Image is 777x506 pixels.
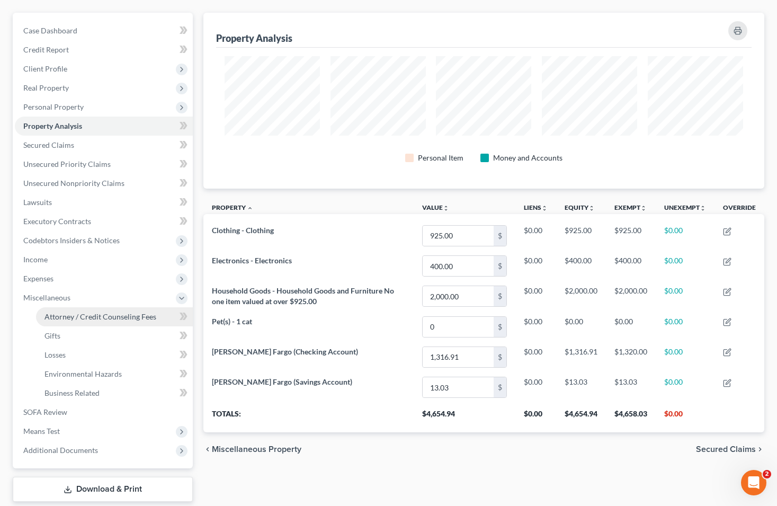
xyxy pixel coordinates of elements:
[494,377,506,397] div: $
[588,205,595,211] i: unfold_more
[36,326,193,345] a: Gifts
[212,203,253,211] a: Property expand_less
[212,256,292,265] span: Electronics - Electronics
[656,281,715,312] td: $0.00
[23,446,98,455] span: Additional Documents
[524,203,548,211] a: Liensunfold_more
[36,365,193,384] a: Environmental Hazards
[203,445,212,454] i: chevron_left
[23,140,74,149] span: Secured Claims
[741,470,766,495] iframe: Intercom live chat
[15,212,193,231] a: Executory Contracts
[556,281,606,312] td: $2,000.00
[23,83,69,92] span: Real Property
[494,226,506,246] div: $
[247,205,253,211] i: expand_less
[606,220,656,251] td: $925.00
[606,312,656,342] td: $0.00
[606,372,656,403] td: $13.03
[23,407,67,416] span: SOFA Review
[696,445,756,454] span: Secured Claims
[23,102,84,111] span: Personal Property
[212,317,252,326] span: Pet(s) - 1 cat
[44,331,60,340] span: Gifts
[422,203,449,211] a: Valueunfold_more
[494,286,506,306] div: $
[715,197,764,221] th: Override
[23,179,124,188] span: Unsecured Nonpriority Claims
[656,220,715,251] td: $0.00
[23,427,60,436] span: Means Test
[23,45,69,54] span: Credit Report
[23,236,120,245] span: Codebtors Insiders & Notices
[656,372,715,403] td: $0.00
[13,477,193,502] a: Download & Print
[23,26,77,35] span: Case Dashboard
[23,274,53,283] span: Expenses
[541,205,548,211] i: unfold_more
[556,312,606,342] td: $0.00
[212,347,358,356] span: [PERSON_NAME] Fargo (Checking Account)
[15,40,193,59] a: Credit Report
[700,205,706,211] i: unfold_more
[44,350,66,359] span: Losses
[423,226,494,246] input: 0.00
[515,312,556,342] td: $0.00
[606,403,656,432] th: $4,658.03
[515,251,556,281] td: $0.00
[212,286,394,306] span: Household Goods - Household Goods and Furniture No one item valued at over $925.00
[494,256,506,276] div: $
[443,205,449,211] i: unfold_more
[36,384,193,403] a: Business Related
[556,403,606,432] th: $4,654.94
[15,174,193,193] a: Unsecured Nonpriority Claims
[44,369,122,378] span: Environmental Hazards
[515,342,556,372] td: $0.00
[556,372,606,403] td: $13.03
[23,159,111,168] span: Unsecured Priority Claims
[515,220,556,251] td: $0.00
[423,286,494,306] input: 0.00
[515,403,556,432] th: $0.00
[15,21,193,40] a: Case Dashboard
[23,121,82,130] span: Property Analysis
[212,445,301,454] span: Miscellaneous Property
[414,403,515,432] th: $4,654.94
[423,317,494,337] input: 0.00
[606,342,656,372] td: $1,320.00
[44,312,156,321] span: Attorney / Credit Counseling Fees
[656,312,715,342] td: $0.00
[423,377,494,397] input: 0.00
[515,372,556,403] td: $0.00
[203,403,414,432] th: Totals:
[15,136,193,155] a: Secured Claims
[23,198,52,207] span: Lawsuits
[36,345,193,365] a: Losses
[756,445,764,454] i: chevron_right
[44,388,100,397] span: Business Related
[556,251,606,281] td: $400.00
[15,193,193,212] a: Lawsuits
[614,203,647,211] a: Exemptunfold_more
[606,281,656,312] td: $2,000.00
[696,445,764,454] button: Secured Claims chevron_right
[15,117,193,136] a: Property Analysis
[36,307,193,326] a: Attorney / Credit Counseling Fees
[556,342,606,372] td: $1,316.91
[494,317,506,337] div: $
[565,203,595,211] a: Equityunfold_more
[23,64,67,73] span: Client Profile
[423,256,494,276] input: 0.00
[212,377,352,386] span: [PERSON_NAME] Fargo (Savings Account)
[212,226,274,235] span: Clothing - Clothing
[15,155,193,174] a: Unsecured Priority Claims
[640,205,647,211] i: unfold_more
[216,32,292,45] div: Property Analysis
[556,220,606,251] td: $925.00
[418,153,463,163] div: Personal Item
[515,281,556,312] td: $0.00
[23,217,91,226] span: Executory Contracts
[15,403,193,422] a: SOFA Review
[23,293,70,302] span: Miscellaneous
[664,203,706,211] a: Unexemptunfold_more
